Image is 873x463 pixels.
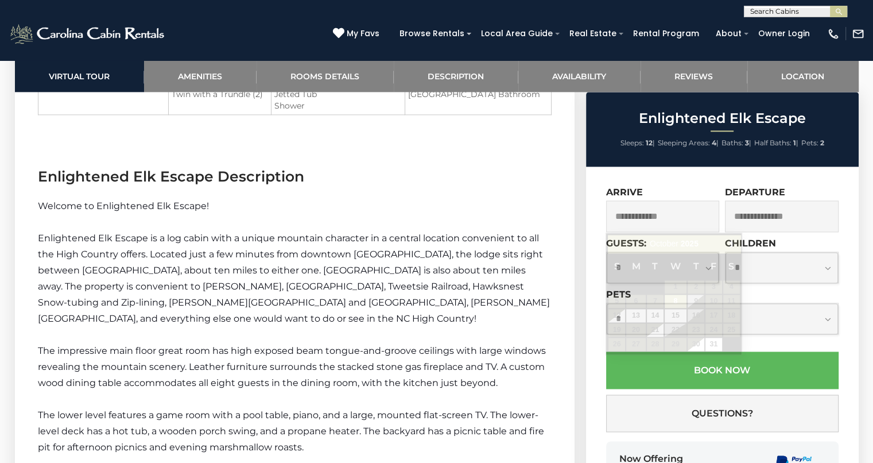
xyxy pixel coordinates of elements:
a: Amenities [144,60,257,92]
a: Rooms Details [257,60,394,92]
span: Monday [631,261,640,272]
a: Real Estate [564,25,622,43]
a: 15 [665,309,686,322]
a: 13 [626,309,646,322]
span: October [650,239,678,248]
span: Saturday [728,261,734,272]
label: Children [725,238,776,249]
span: Sleeps: [620,138,644,147]
li: Shower [274,100,401,111]
span: My Favs [347,28,379,40]
h3: Enlightened Elk Escape Description [38,167,552,187]
td: $185 [646,323,664,337]
label: Arrive [606,187,643,198]
a: 8 [665,295,686,308]
li: Jetted Tub [274,88,401,100]
strong: 2 [820,138,824,147]
span: The impressive main floor great room has high exposed beam tongue-and-groove ceilings with large ... [38,345,546,388]
a: Location [747,60,859,92]
td: $185 [608,308,626,323]
img: mail-regular-white.png [852,28,864,40]
a: 12 [608,309,625,322]
li: | [754,136,798,151]
span: Pets: [801,138,818,147]
a: About [710,25,747,43]
strong: 4 [712,138,716,147]
h2: Enlightened Elk Escape [589,111,856,126]
span: Half Baths: [754,138,791,147]
td: $236 [687,337,705,352]
strong: 3 [745,138,749,147]
td: $185 [646,308,664,323]
li: [GEOGRAPHIC_DATA] Bathroom [408,88,548,100]
td: Open Loft [38,74,168,115]
span: Next [727,240,736,249]
td: $185 [626,308,646,323]
a: Availability [518,60,641,92]
a: Reviews [641,60,747,92]
button: Questions? [606,395,839,432]
span: The lower level features a game room with a pool table, piano, and a large, mounted flat-screen T... [38,410,544,453]
a: Local Area Guide [475,25,558,43]
td: $185 [664,294,687,308]
span: Welcome to Enlightened Elk Escape! [38,200,209,211]
a: Browse Rentals [394,25,470,43]
label: Departure [725,187,785,198]
td: $264 [705,337,723,352]
li: Twin with a Trundle (2) [172,88,269,100]
img: phone-regular-white.png [827,28,840,40]
span: Thursday [693,261,699,272]
strong: 1 [793,138,796,147]
a: 14 [647,309,664,322]
a: Description [394,60,518,92]
span: 2025 [681,239,699,248]
a: 31 [705,338,722,351]
a: 30 [688,338,704,351]
li: | [658,136,719,151]
img: White-1-2.png [9,22,168,45]
span: Tuesday [652,261,658,272]
a: 21 [647,323,664,337]
a: My Favs [333,28,382,40]
li: | [721,136,751,151]
button: Book Now [606,352,839,389]
li: | [620,136,655,151]
a: Rental Program [627,25,705,43]
span: Baths: [721,138,743,147]
td: $185 [664,308,687,323]
span: Enlightened Elk Escape is a log cabin with a unique mountain character in a central location conv... [38,233,550,324]
span: Sunday [614,261,620,272]
span: Sleeping Areas: [658,138,710,147]
span: Friday [711,261,716,272]
strong: 12 [646,138,653,147]
a: Virtual Tour [15,60,144,92]
a: Next [724,237,739,251]
span: Wednesday [670,261,681,272]
a: Owner Login [752,25,816,43]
